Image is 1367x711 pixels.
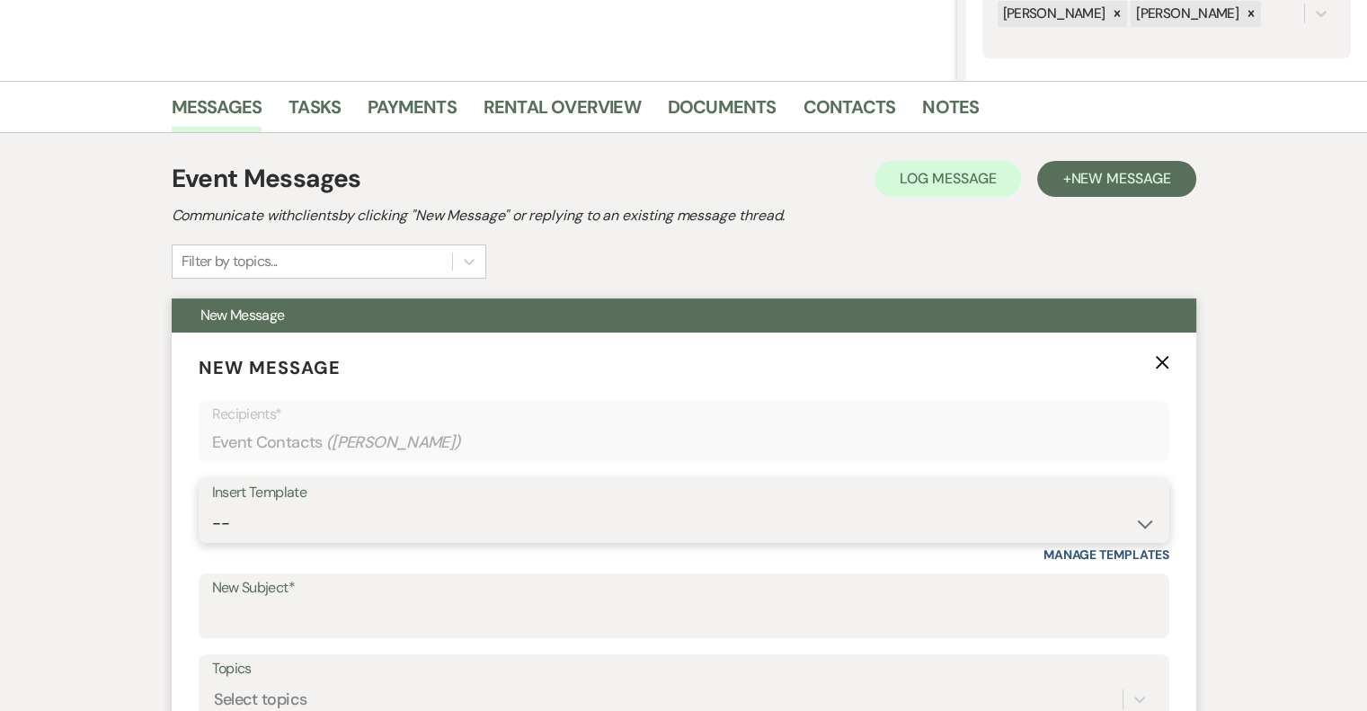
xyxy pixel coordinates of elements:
[199,356,341,379] span: New Message
[998,1,1108,27] div: [PERSON_NAME]
[1070,169,1170,188] span: New Message
[874,161,1021,197] button: Log Message
[803,93,896,132] a: Contacts
[212,656,1156,682] label: Topics
[1043,547,1169,563] a: Manage Templates
[212,403,1156,426] p: Recipients*
[484,93,641,132] a: Rental Overview
[212,480,1156,506] div: Insert Template
[288,93,341,132] a: Tasks
[326,431,461,455] span: ( [PERSON_NAME] )
[172,205,1196,227] h2: Communicate with clients by clicking "New Message" or replying to an existing message thread.
[172,93,262,132] a: Messages
[214,687,307,711] div: Select topics
[1037,161,1195,197] button: +New Message
[368,93,457,132] a: Payments
[922,93,979,132] a: Notes
[200,306,285,324] span: New Message
[212,425,1156,460] div: Event Contacts
[900,169,996,188] span: Log Message
[212,575,1156,601] label: New Subject*
[668,93,777,132] a: Documents
[1131,1,1241,27] div: [PERSON_NAME]
[182,251,278,272] div: Filter by topics...
[172,160,361,198] h1: Event Messages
